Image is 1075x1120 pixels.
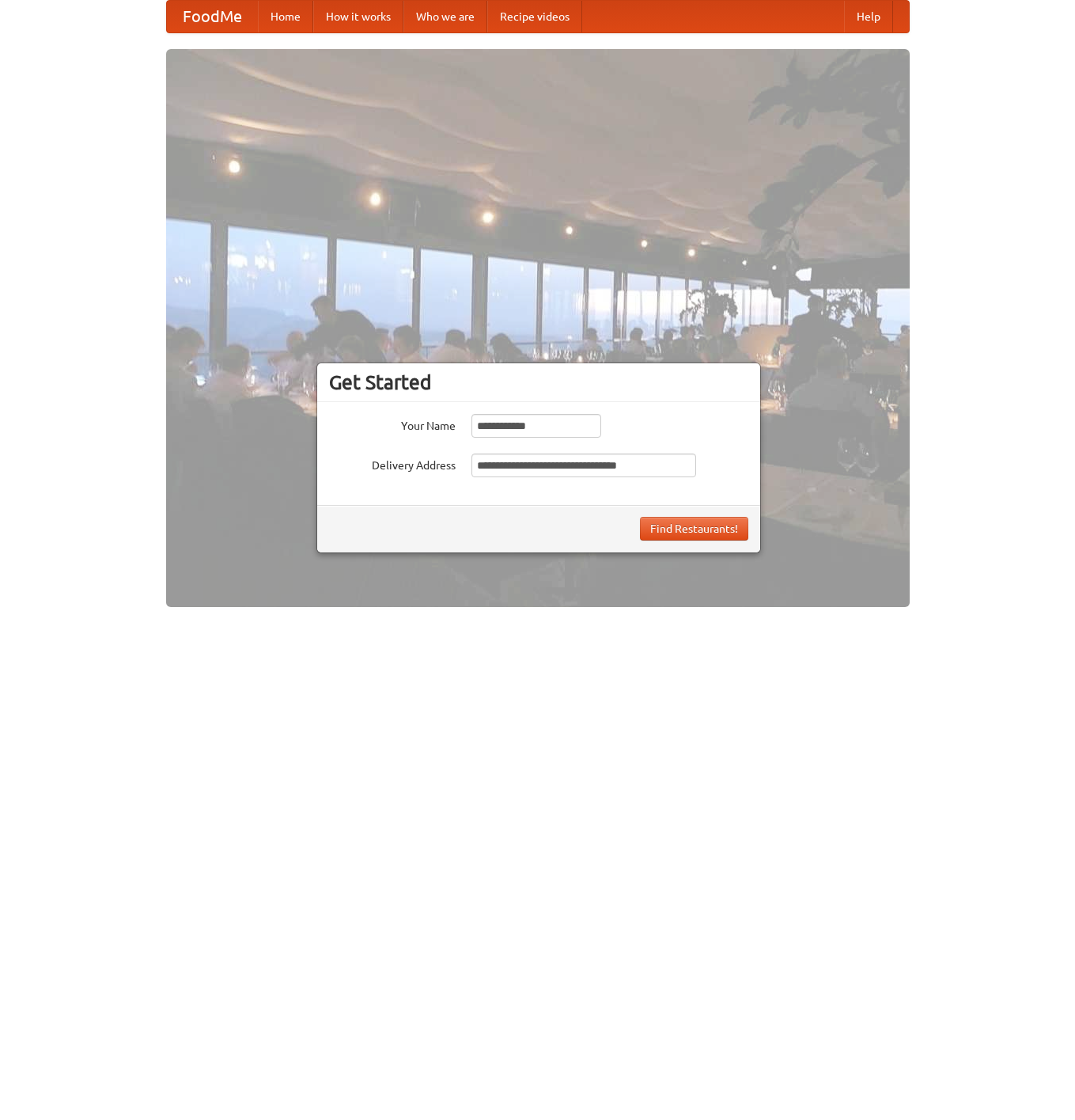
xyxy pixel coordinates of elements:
h3: Get Started [329,370,748,394]
a: Help [844,1,893,32]
a: Who we are [403,1,487,32]
a: FoodMe [167,1,258,32]
button: Find Restaurants! [640,517,748,541]
a: How it works [313,1,403,32]
a: Home [258,1,313,32]
a: Recipe videos [487,1,582,32]
label: Your Name [329,414,456,434]
label: Delivery Address [329,454,456,473]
